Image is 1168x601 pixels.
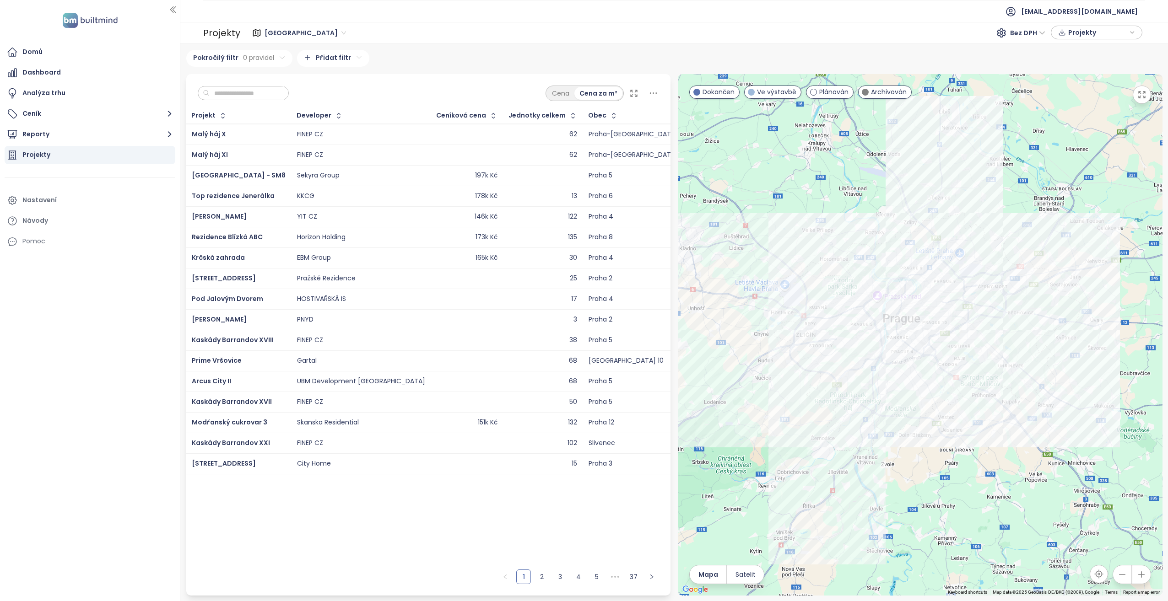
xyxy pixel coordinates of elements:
span: right [649,574,654,580]
div: EBM Group [297,254,331,262]
a: [STREET_ADDRESS] [192,459,256,468]
span: Plánován [819,87,849,97]
div: Skanska Residential [297,419,359,427]
span: left [503,574,508,580]
div: 135 [568,233,577,241]
a: Top rezidence Jenerálka [192,191,275,200]
div: 13 [572,192,577,200]
div: FINEP CZ [297,439,323,447]
a: Kaskády Barrandov XVII [192,397,272,406]
div: Projekt [191,113,216,118]
div: Developer [297,113,331,118]
button: Mapa [690,565,726,584]
span: Arcus City II [192,376,231,386]
span: [PERSON_NAME] [192,212,247,221]
div: Obec [588,113,606,118]
a: [STREET_ADDRESS] [192,274,256,283]
div: Ceníková cena [436,113,486,118]
li: Předchozí strana [498,569,513,584]
div: 15 [572,460,577,468]
div: 3 [573,316,577,324]
button: Satelit [727,565,764,584]
li: 4 [571,569,586,584]
a: Analýza trhu [5,84,175,102]
li: 2 [535,569,549,584]
div: UBM Development [GEOGRAPHIC_DATA] [297,377,425,386]
div: Praha 5 [589,172,612,180]
span: Projekty [1068,26,1127,39]
div: Praha 2 [589,316,612,324]
span: Praha [265,26,346,40]
span: Bez DPH [1010,26,1045,40]
div: HOSTIVAŘSKÁ IS [297,295,346,303]
div: Slivenec [589,439,615,447]
span: 0 pravidel [243,53,274,63]
a: 3 [553,570,567,584]
div: Praha-[GEOGRAPHIC_DATA] [589,151,678,159]
div: FINEP CZ [297,151,323,159]
li: 37 [626,569,641,584]
div: Dashboard [22,67,61,78]
a: Dashboard [5,64,175,82]
a: Projekty [5,146,175,164]
div: 38 [569,336,577,344]
div: Praha 2 [589,274,612,283]
div: 25 [570,274,577,283]
div: 17 [571,295,577,303]
div: Praha 4 [589,295,613,303]
img: Google [680,584,710,596]
div: FINEP CZ [297,398,323,406]
div: 68 [569,357,577,365]
span: Ve výstavbě [757,87,796,97]
div: Návody [22,215,48,226]
div: PNYD [297,316,314,324]
a: Malý háj X [192,129,226,139]
div: 50 [569,398,577,406]
div: Praha 3 [589,460,612,468]
li: Následující strana [644,569,659,584]
div: Praha 12 [589,419,614,427]
button: Reporty [5,125,175,144]
span: Map data ©2025 GeoBasis-DE/BKG (©2009), Google [993,590,1099,595]
a: Pod Jalovým Dvorem [192,294,263,303]
div: Jednotky celkem [508,113,566,118]
div: Domů [22,46,43,58]
a: 37 [627,570,640,584]
div: 151k Kč [478,419,497,427]
a: 5 [590,570,604,584]
div: Horizon Holding [297,233,346,241]
div: 68 [569,377,577,386]
a: Open this area in Google Maps (opens a new window) [680,584,710,596]
div: Projekty [203,24,240,42]
div: Pomoc [22,236,45,247]
li: 3 [553,569,568,584]
span: Rezidence Blízká ABC [192,232,263,241]
div: 30 [569,254,577,262]
div: KKCG [297,192,314,200]
div: Praha 5 [589,377,612,386]
a: Modřanský cukrovar 3 [192,418,267,427]
a: [GEOGRAPHIC_DATA] - SM8 [192,171,286,180]
li: 1 [516,569,531,584]
div: 173k Kč [476,233,497,241]
span: Mapa [698,569,718,580]
span: Archivován [871,87,907,97]
img: logo [60,11,120,30]
div: 165k Kč [476,254,497,262]
a: Návody [5,212,175,230]
div: Přidat filtr [297,50,369,67]
span: Kaskády Barrandov XVIII [192,335,274,344]
span: Prime Vršovice [192,356,242,365]
a: 1 [517,570,530,584]
a: Report a map error [1123,590,1160,595]
button: Keyboard shortcuts [948,589,987,596]
a: Krčská zahrada [192,253,245,262]
button: left [498,569,513,584]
